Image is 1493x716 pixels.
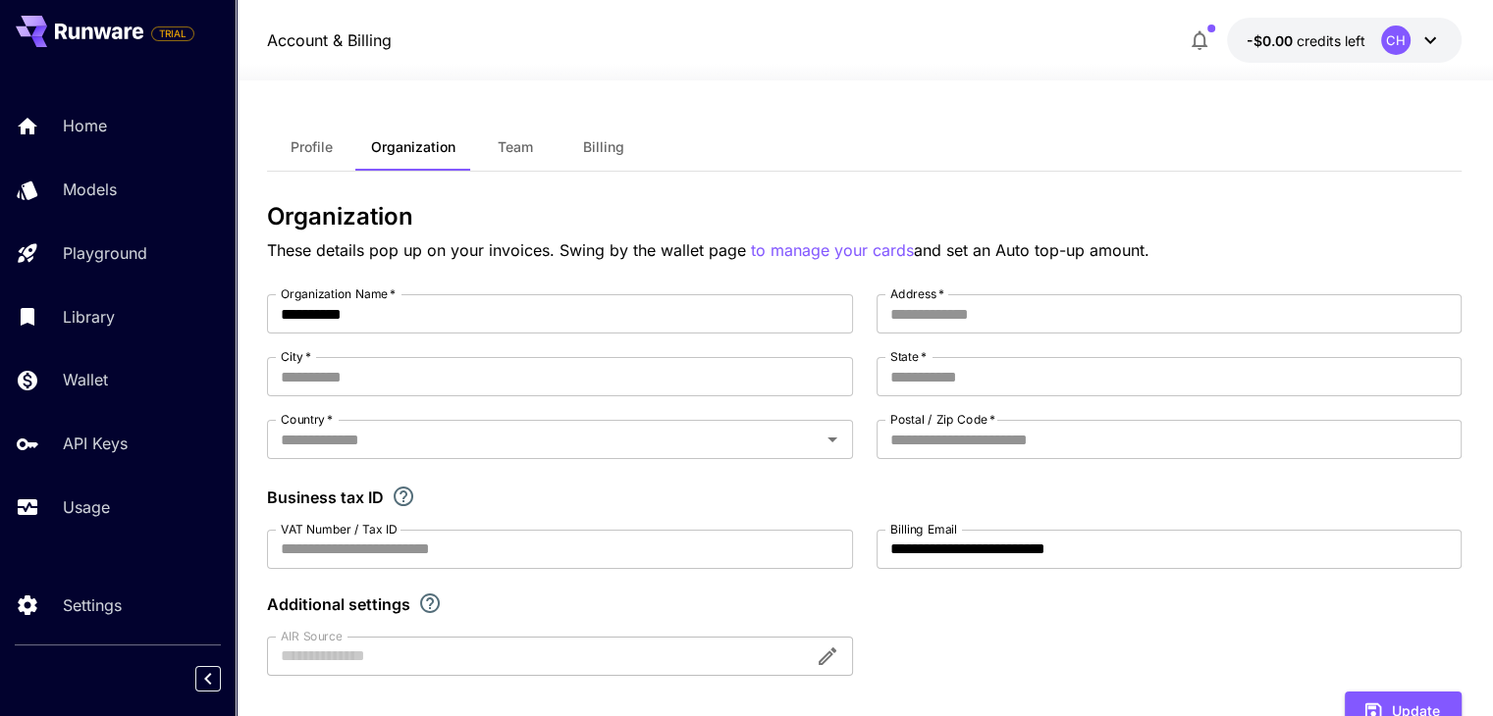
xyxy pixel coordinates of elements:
[267,486,384,509] p: Business tax ID
[281,521,398,537] label: VAT Number / Tax ID
[914,240,1149,260] span: and set an Auto top-up amount.
[267,592,410,616] p: Additional settings
[1247,32,1297,49] span: -$0.00
[63,178,117,201] p: Models
[1247,30,1365,51] div: -$0.0004
[1297,32,1365,49] span: credits left
[152,26,193,41] span: TRIAL
[890,521,957,537] label: Billing Email
[392,485,415,508] svg: If you are a business tax registrant, please enter your business tax ID here.
[281,285,396,302] label: Organization Name
[371,138,455,156] span: Organization
[63,241,147,265] p: Playground
[281,628,342,644] label: AIR Source
[267,28,392,52] nav: breadcrumb
[819,426,846,453] button: Open
[498,138,533,156] span: Team
[63,305,115,329] p: Library
[151,22,194,45] span: Add your payment card to enable full platform functionality.
[583,138,624,156] span: Billing
[63,593,122,617] p: Settings
[1227,18,1462,63] button: -$0.0004CH
[890,285,944,302] label: Address
[267,203,1462,230] h3: Organization
[63,432,128,455] p: API Keys
[63,114,107,137] p: Home
[195,666,221,691] button: Collapse sidebar
[63,368,108,391] p: Wallet
[281,348,311,365] label: City
[418,591,442,615] svg: Explore additional customization settings
[63,495,110,519] p: Usage
[890,348,927,365] label: State
[267,240,751,260] span: These details pop up on your invoices. Swing by the wallet page
[210,661,236,696] div: Collapse sidebar
[281,411,333,428] label: Country
[751,238,914,263] button: to manage your cards
[1381,26,1411,55] div: CH
[890,411,995,428] label: Postal / Zip Code
[291,138,333,156] span: Profile
[267,28,392,52] a: Account & Billing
